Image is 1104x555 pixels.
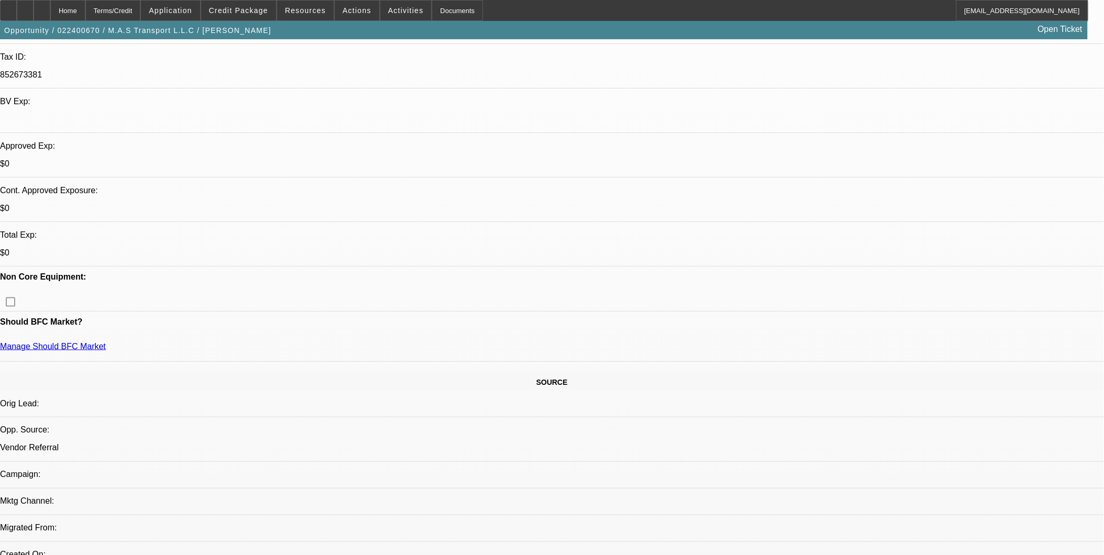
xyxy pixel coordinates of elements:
span: Application [149,6,192,15]
button: Actions [335,1,379,20]
button: Activities [380,1,432,20]
button: Resources [277,1,334,20]
span: SOURCE [537,378,568,386]
a: Open Ticket [1034,20,1087,38]
span: Resources [285,6,326,15]
button: Application [141,1,200,20]
button: Credit Package [201,1,276,20]
span: Activities [388,6,424,15]
span: Actions [343,6,371,15]
span: Credit Package [209,6,268,15]
span: Opportunity / 022400670 / M.A.S Transport L.L.C / [PERSON_NAME] [4,26,271,35]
